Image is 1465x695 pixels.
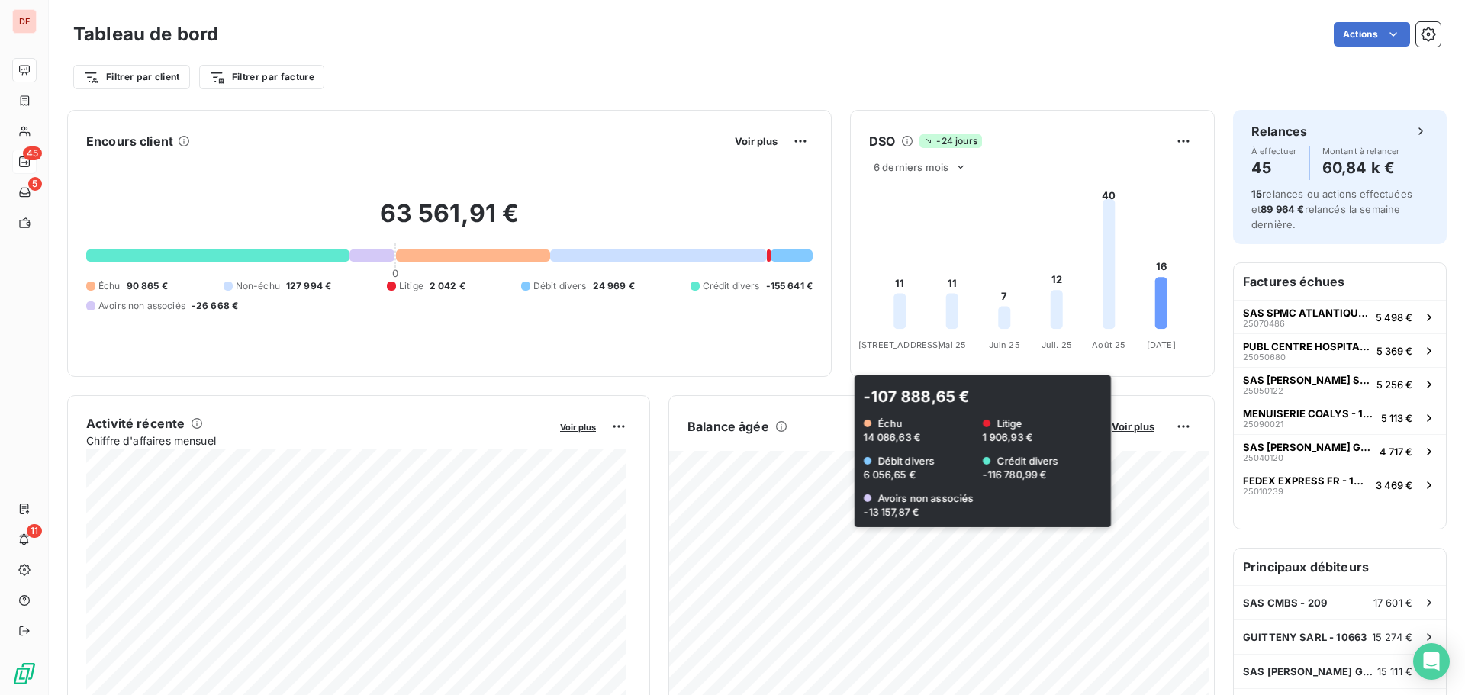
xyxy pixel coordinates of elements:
span: 5 [28,177,42,191]
span: Voir plus [560,422,596,433]
button: Actions [1334,22,1410,47]
span: 6 derniers mois [874,161,948,173]
span: GUITTENY SARL - 10663 [1243,631,1367,643]
span: relances ou actions effectuées et relancés la semaine dernière. [1251,188,1412,230]
h6: Encours client [86,132,173,150]
button: Voir plus [555,420,600,433]
span: -26 668 € [192,299,238,313]
h2: 63 561,91 € [86,198,813,244]
span: 25010239 [1243,487,1283,496]
span: À effectuer [1251,146,1297,156]
span: -24 jours [919,134,981,148]
span: Voir plus [1112,420,1154,433]
span: 90 865 € [127,279,168,293]
span: SAS SPMC ATLANTIQUE - 110561 [1243,307,1370,319]
tspan: Mai 25 [938,339,966,350]
span: FEDEX EXPRESS FR - 105021 [1243,475,1370,487]
span: 11 [27,524,42,538]
button: SAS [PERSON_NAME] SAS - 1144250501225 256 € [1234,367,1446,401]
div: DF [12,9,37,34]
span: 15 111 € [1377,665,1412,677]
span: SAS [PERSON_NAME] SAS - 1144 [1243,374,1370,386]
h4: 45 [1251,156,1297,180]
button: Voir plus [730,134,782,148]
h6: Relances [1251,122,1307,140]
span: Montant à relancer [1322,146,1400,156]
button: Filtrer par facture [199,65,324,89]
button: MENUISERIE COALYS - 111091250900215 113 € [1234,401,1446,434]
span: 25040120 [1243,453,1283,462]
span: Voir plus [735,135,778,147]
span: 25070486 [1243,319,1285,328]
span: 4 717 € [1380,446,1412,458]
span: 5 498 € [1376,311,1412,323]
span: Litige [399,279,423,293]
tspan: [DATE] [1147,339,1176,350]
span: 24 969 € [593,279,635,293]
tspan: Juin 25 [989,339,1020,350]
button: Voir plus [1107,420,1159,433]
span: 5 369 € [1376,345,1412,357]
button: SAS [PERSON_NAME] GRAND OUEST - 6328250401204 717 € [1234,434,1446,468]
tspan: Août 25 [1092,339,1125,350]
tspan: [STREET_ADDRESS] [858,339,941,350]
span: 2 042 € [430,279,465,293]
h3: Tableau de bord [73,21,218,48]
span: 25090021 [1243,420,1283,429]
span: 127 994 € [286,279,331,293]
h6: DSO [869,132,895,150]
span: MENUISERIE COALYS - 111091 [1243,407,1375,420]
span: SAS [PERSON_NAME] GRAND OUEST - 6328 [1243,441,1373,453]
span: 3 469 € [1376,479,1412,491]
span: -155 641 € [766,279,813,293]
span: 15 274 € [1372,631,1412,643]
span: 5 256 € [1376,378,1412,391]
h6: Factures échues [1234,263,1446,300]
span: PUBL CENTRE HOSPITALIER [GEOGRAPHIC_DATA] [1243,340,1370,352]
span: Échu [98,279,121,293]
span: Avoirs non associés [98,299,185,313]
span: Chiffre d'affaires mensuel [86,433,549,449]
h6: Principaux débiteurs [1234,549,1446,585]
button: PUBL CENTRE HOSPITALIER [GEOGRAPHIC_DATA]250506805 369 € [1234,333,1446,367]
span: 5 113 € [1381,412,1412,424]
img: Logo LeanPay [12,661,37,686]
h6: Balance âgée [687,417,769,436]
button: SAS SPMC ATLANTIQUE - 110561250704865 498 € [1234,300,1446,333]
span: 89 964 € [1261,203,1304,215]
h6: Activité récente [86,414,185,433]
button: Filtrer par client [73,65,190,89]
span: SAS CMBS - 209 [1243,597,1327,609]
span: 15 [1251,188,1262,200]
tspan: Juil. 25 [1042,339,1072,350]
span: 45 [23,146,42,160]
div: Open Intercom Messenger [1413,643,1450,680]
span: 17 601 € [1373,597,1412,609]
span: 0 [392,267,398,279]
span: 25050680 [1243,352,1286,362]
span: Débit divers [533,279,587,293]
span: SAS [PERSON_NAME] GRAND OUEST - 6328 [1243,665,1377,677]
span: Crédit divers [703,279,760,293]
span: 25050122 [1243,386,1283,395]
h4: 60,84 k € [1322,156,1400,180]
span: Non-échu [236,279,280,293]
button: FEDEX EXPRESS FR - 105021250102393 469 € [1234,468,1446,501]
